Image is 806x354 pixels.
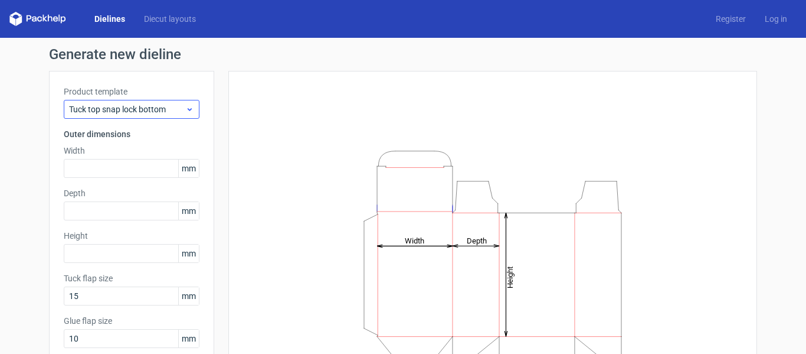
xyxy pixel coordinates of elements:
[135,13,205,25] a: Diecut layouts
[64,145,199,157] label: Width
[506,266,515,288] tspan: Height
[178,330,199,347] span: mm
[85,13,135,25] a: Dielines
[49,47,757,61] h1: Generate new dieline
[178,160,199,177] span: mm
[64,230,199,242] label: Height
[755,13,797,25] a: Log in
[178,202,199,220] span: mm
[64,128,199,140] h3: Outer dimensions
[178,245,199,262] span: mm
[467,236,487,245] tspan: Depth
[706,13,755,25] a: Register
[64,272,199,284] label: Tuck flap size
[64,187,199,199] label: Depth
[69,103,185,115] span: Tuck top snap lock bottom
[64,86,199,98] label: Product template
[64,315,199,327] label: Glue flap size
[405,236,424,245] tspan: Width
[178,287,199,305] span: mm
